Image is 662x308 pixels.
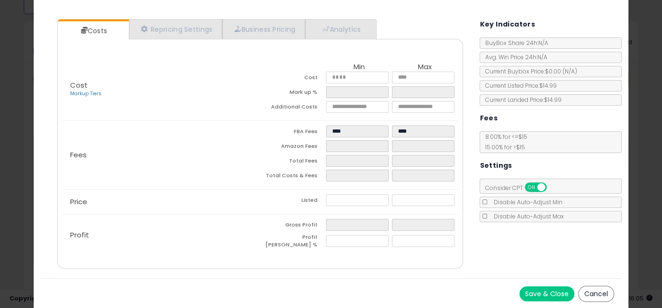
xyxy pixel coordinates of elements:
th: Max [392,63,458,72]
span: Current Listed Price: $14.99 [480,82,556,90]
td: Additional Costs [260,101,326,116]
span: Disable Auto-Adjust Min [489,198,562,206]
button: Cancel [578,286,614,302]
td: FBA Fees [260,126,326,140]
span: Consider CPT: [480,184,559,192]
a: Repricing Settings [129,19,223,39]
p: Cost [63,82,260,98]
span: ON [526,183,537,191]
span: Current Landed Price: $14.99 [480,96,561,104]
span: 8.00 % for <= $15 [480,133,527,151]
td: Gross Profit [260,219,326,234]
td: Listed [260,194,326,209]
span: 15.00 % for > $15 [480,143,525,151]
td: Profit [PERSON_NAME] % [260,234,326,251]
span: Current Buybox Price: [480,67,577,75]
span: OFF [545,183,561,191]
td: Cost [260,72,326,86]
span: ( N/A ) [562,67,577,75]
a: Analytics [305,19,375,39]
span: BuyBox Share 24h: N/A [480,39,548,47]
span: Avg. Win Price 24h: N/A [480,53,547,61]
h5: Fees [480,112,498,124]
p: Fees [63,151,260,159]
td: Total Costs & Fees [260,170,326,184]
p: Profit [63,231,260,239]
a: Markup Tiers [70,90,101,97]
button: Save & Close [519,286,574,301]
td: Amazon Fees [260,140,326,155]
td: Total Fees [260,155,326,170]
span: $0.00 [544,67,577,75]
th: Min [326,63,392,72]
a: Business Pricing [222,19,305,39]
td: Mark up % [260,86,326,101]
a: Costs [58,21,128,40]
h5: Settings [480,160,512,172]
h5: Key Indicators [480,18,535,30]
span: Disable Auto-Adjust Max [489,212,563,220]
p: Price [63,198,260,206]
